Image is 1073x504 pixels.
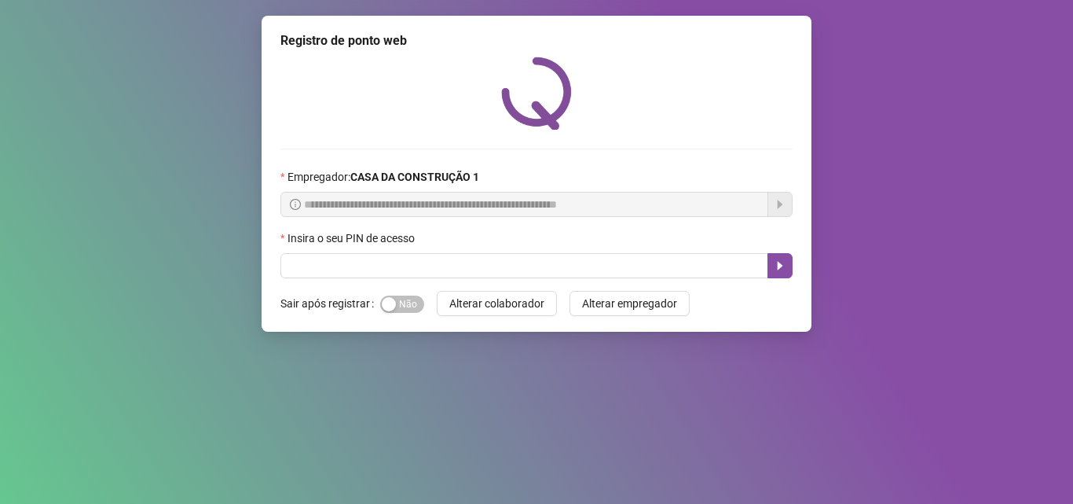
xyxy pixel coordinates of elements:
[287,168,479,186] span: Empregador :
[350,171,479,183] strong: CASA DA CONSTRUÇÃO 1
[501,57,572,130] img: QRPoint
[280,230,425,247] label: Insira o seu PIN de acesso
[437,291,557,316] button: Alterar colaborador
[774,259,786,272] span: caret-right
[280,31,793,50] div: Registro de ponto web
[449,295,544,312] span: Alterar colaborador
[280,291,380,316] label: Sair após registrar
[290,199,301,210] span: info-circle
[569,291,690,316] button: Alterar empregador
[582,295,677,312] span: Alterar empregador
